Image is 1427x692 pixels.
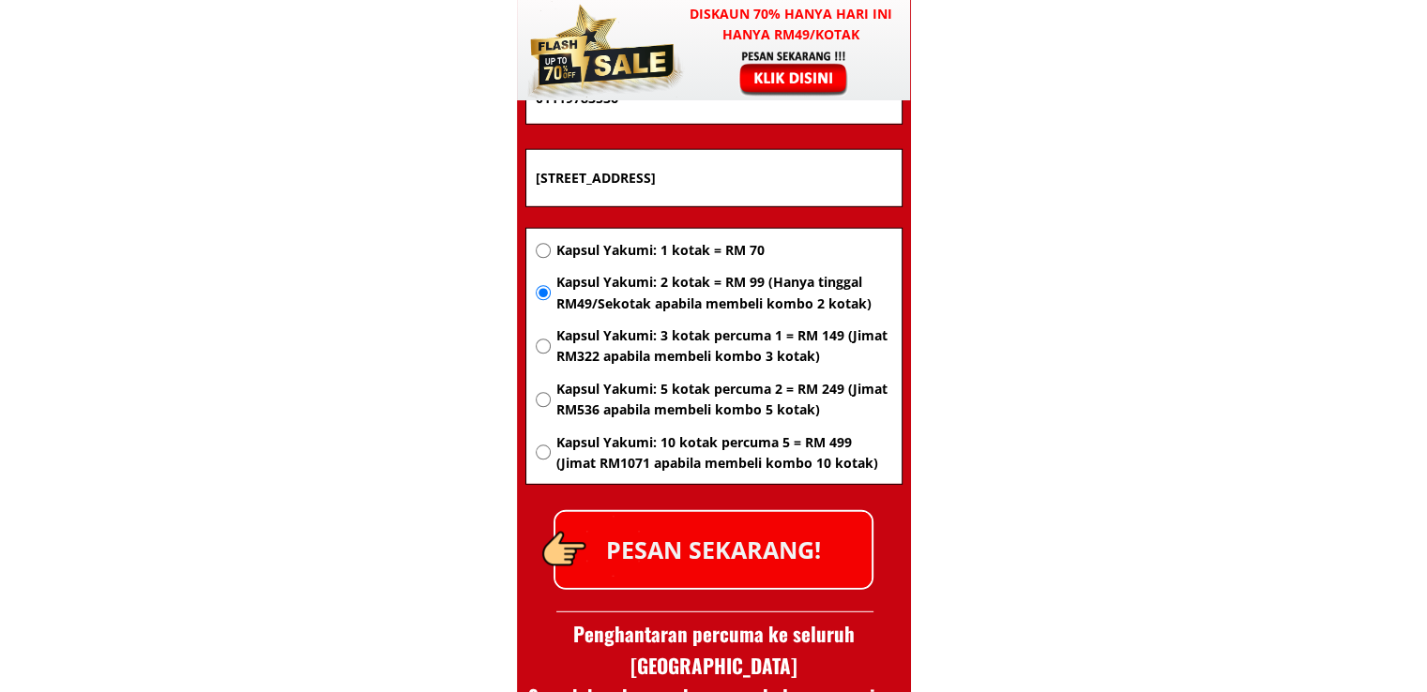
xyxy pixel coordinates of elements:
[555,325,891,368] span: Kapsul Yakumi: 3 kotak percuma 1 = RM 149 (Jimat RM322 apabila membeli kombo 3 kotak)
[555,512,872,588] p: PESAN SEKARANG!
[555,379,891,421] span: Kapsul Yakumi: 5 kotak percuma 2 = RM 249 (Jimat RM536 apabila membeli kombo 5 kotak)
[555,432,891,474] span: Kapsul Yakumi: 10 kotak percuma 5 = RM 499 (Jimat RM1071 apabila membeli kombo 10 kotak)
[555,240,891,261] span: Kapsul Yakumi: 1 kotak = RM 70
[672,4,911,46] h3: Diskaun 70% hanya hari ini hanya RM49/kotak
[555,272,891,314] span: Kapsul Yakumi: 2 kotak = RM 99 (Hanya tinggal RM49/Sekotak apabila membeli kombo 2 kotak)
[531,150,897,206] input: Alamat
